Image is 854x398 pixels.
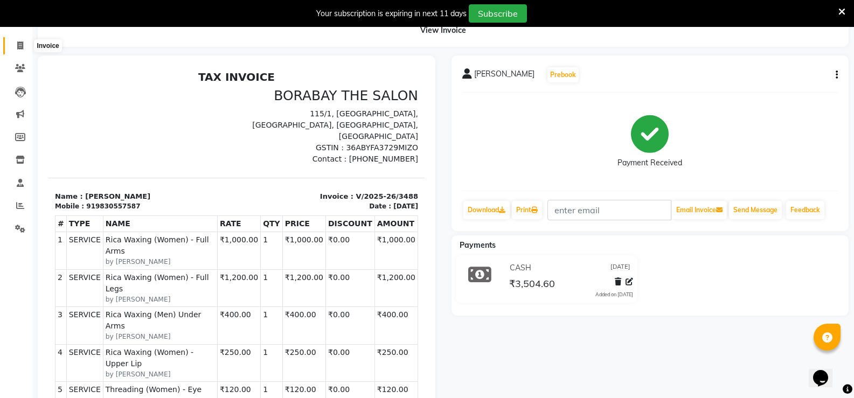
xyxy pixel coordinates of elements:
[18,315,54,352] td: SERVICE
[512,201,542,219] a: Print
[474,68,534,83] span: [PERSON_NAME]
[234,315,277,352] td: ₹120.00
[18,150,54,166] th: TYPE
[277,203,327,240] td: ₹0.00
[6,4,370,17] h2: TAX INVOICE
[277,315,327,352] td: ₹0.00
[277,278,327,315] td: ₹0.00
[595,291,633,298] div: Added on [DATE]
[7,315,18,352] td: 5
[57,266,166,275] small: by [PERSON_NAME]
[323,380,376,391] div: ₹267.30
[809,355,843,387] iframe: chat widget
[57,228,166,238] small: by [PERSON_NAME]
[18,278,54,315] td: SERVICE
[169,315,212,352] td: ₹120.00
[57,191,166,200] small: by [PERSON_NAME]
[169,203,212,240] td: ₹1,200.00
[57,303,166,313] small: by [PERSON_NAME]
[469,4,527,23] button: Subscribe
[277,166,327,203] td: ₹0.00
[617,157,682,169] div: Payment Received
[672,201,727,219] button: Email Invoice
[195,42,370,76] p: 115/1, [GEOGRAPHIC_DATA], [GEOGRAPHIC_DATA], [GEOGRAPHIC_DATA], [GEOGRAPHIC_DATA]
[7,241,18,278] td: 3
[169,278,212,315] td: ₹250.00
[234,166,277,203] td: ₹1,000.00
[234,278,277,315] td: ₹250.00
[57,281,166,303] span: Rica Waxing (Women) - Upper Lip
[7,203,18,240] td: 2
[57,318,166,340] span: Threading (Women) - Eye Brows
[277,150,327,166] th: DISCOUNT
[212,241,234,278] td: 1
[547,200,671,220] input: enter email
[212,166,234,203] td: 1
[234,203,277,240] td: ₹1,200.00
[6,135,36,145] div: Mobile :
[275,381,295,389] span: SGST
[234,241,277,278] td: ₹400.00
[6,125,182,136] p: Name : [PERSON_NAME]
[18,241,54,278] td: SERVICE
[326,241,369,278] td: ₹400.00
[610,262,630,274] span: [DATE]
[169,150,212,166] th: RATE
[34,39,61,52] div: Invoice
[212,315,234,352] td: 1
[195,87,370,99] p: Contact : [PHONE_NUMBER]
[321,135,343,145] div: Date :
[547,67,579,82] button: Prebook
[234,150,277,166] th: PRICE
[195,125,370,136] p: Invoice : V/2025-26/3488
[323,357,376,368] div: ₹2,970.00
[316,8,467,19] div: Your subscription is expiring in next 11 days
[326,150,369,166] th: AMOUNT
[38,135,92,145] div: 919830557587
[510,262,531,274] span: CASH
[277,241,327,278] td: ₹0.00
[326,315,369,352] td: ₹120.00
[326,203,369,240] td: ₹1,200.00
[269,380,322,391] div: ( )
[54,150,169,166] th: NAME
[269,357,322,368] div: SUBTOTAL
[57,206,166,228] span: Rica Waxing (Women) - Full Legs
[195,76,370,87] p: GSTIN : 36ABYFA3729MIZO
[169,241,212,278] td: ₹400.00
[195,22,370,38] h3: BORABAY THE SALON
[786,201,824,219] a: Feedback
[18,166,54,203] td: SERVICE
[38,14,849,47] div: View Invoice
[57,243,166,266] span: Rica Waxing (Men) Under Arms
[298,381,310,389] span: 9%
[212,278,234,315] td: 1
[57,340,166,350] small: by [PERSON_NAME]
[212,203,234,240] td: 1
[57,168,166,191] span: Rica Waxing (Women) - Full Arms
[729,201,782,219] button: Send Message
[326,278,369,315] td: ₹250.00
[509,277,555,292] span: ₹3,504.60
[460,240,496,250] span: Payments
[323,368,376,380] div: ₹2,970.00
[169,166,212,203] td: ₹1,000.00
[345,135,370,145] div: [DATE]
[212,150,234,166] th: QTY
[463,201,510,219] a: Download
[269,368,322,380] div: NET
[18,203,54,240] td: SERVICE
[326,166,369,203] td: ₹1,000.00
[7,278,18,315] td: 4
[7,150,18,166] th: #
[7,166,18,203] td: 1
